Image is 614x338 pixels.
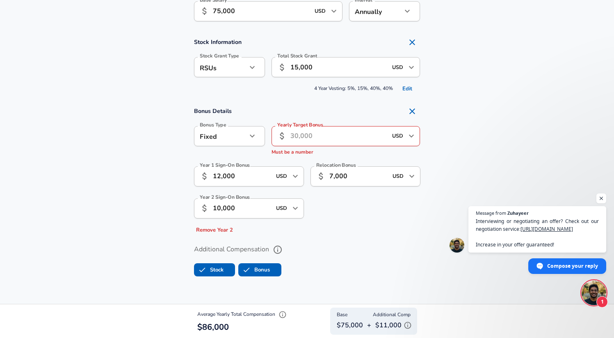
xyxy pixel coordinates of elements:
label: Year 2 Sign-On Bonus [200,195,250,200]
label: Year 1 Sign-On Bonus [200,163,250,168]
button: Open [328,5,340,17]
button: BonusBonus [238,263,281,276]
button: Open [290,202,301,214]
input: 10,000 [329,166,388,186]
button: StockStock [194,263,235,276]
button: Remove Section [404,34,420,51]
span: Stock [194,262,210,278]
button: Open [406,62,417,73]
input: USD [274,202,290,215]
label: Total Stock Grant [277,53,317,58]
span: 1 [596,296,608,308]
span: Must be a number [272,149,313,155]
span: Average Yearly Total Compensation [197,311,289,317]
span: Message from [476,211,506,215]
span: Additional Comp [373,311,411,319]
h4: Stock Information [194,34,420,51]
input: USD [390,170,406,183]
button: Remove Section [404,103,420,120]
input: USD [390,61,406,74]
button: Open [406,130,417,142]
span: 4 Year Vesting: 5%, 15%, 40%, 40% [194,83,420,95]
label: Additional Compensation [194,243,420,257]
h4: Bonus Details [194,103,420,120]
input: 30,000 [213,166,271,186]
p: $75,000 [337,320,363,330]
label: Yearly Target Bonus [277,122,323,127]
div: Fixed [194,126,247,146]
input: 30,000 [290,126,388,146]
span: Bonus [239,262,254,278]
label: Stock [194,262,224,278]
span: Interviewing or negotiating an offer? Check out our negotiation service: Increase in your offer g... [476,217,599,248]
label: Bonus Type [200,122,226,127]
p: $11,000 [375,319,414,331]
button: Open [406,170,418,182]
button: Remove Year 2 [194,224,235,237]
input: 100,000 [213,1,310,21]
button: Edit [394,83,420,95]
div: Annually [349,1,402,21]
button: Explain Total Compensation [276,308,289,321]
h3: Optional Fields [194,302,420,312]
span: Compose your reply [547,259,598,273]
button: Open [290,170,301,182]
span: Base [337,311,347,319]
input: USD [390,130,406,143]
input: USD [312,5,329,18]
input: USD [274,170,290,183]
input: 100,000 [290,57,388,77]
input: 30,000 [213,198,271,218]
button: help [271,243,285,257]
label: Relocation Bonus [316,163,356,168]
div: Open chat [582,281,606,305]
span: Zuhayeer [507,211,529,215]
div: RSUs [194,57,247,77]
button: Explain Additional Compensation [402,319,414,331]
label: Stock Grant Type [200,53,239,58]
label: Bonus [239,262,270,278]
p: + [367,320,371,330]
